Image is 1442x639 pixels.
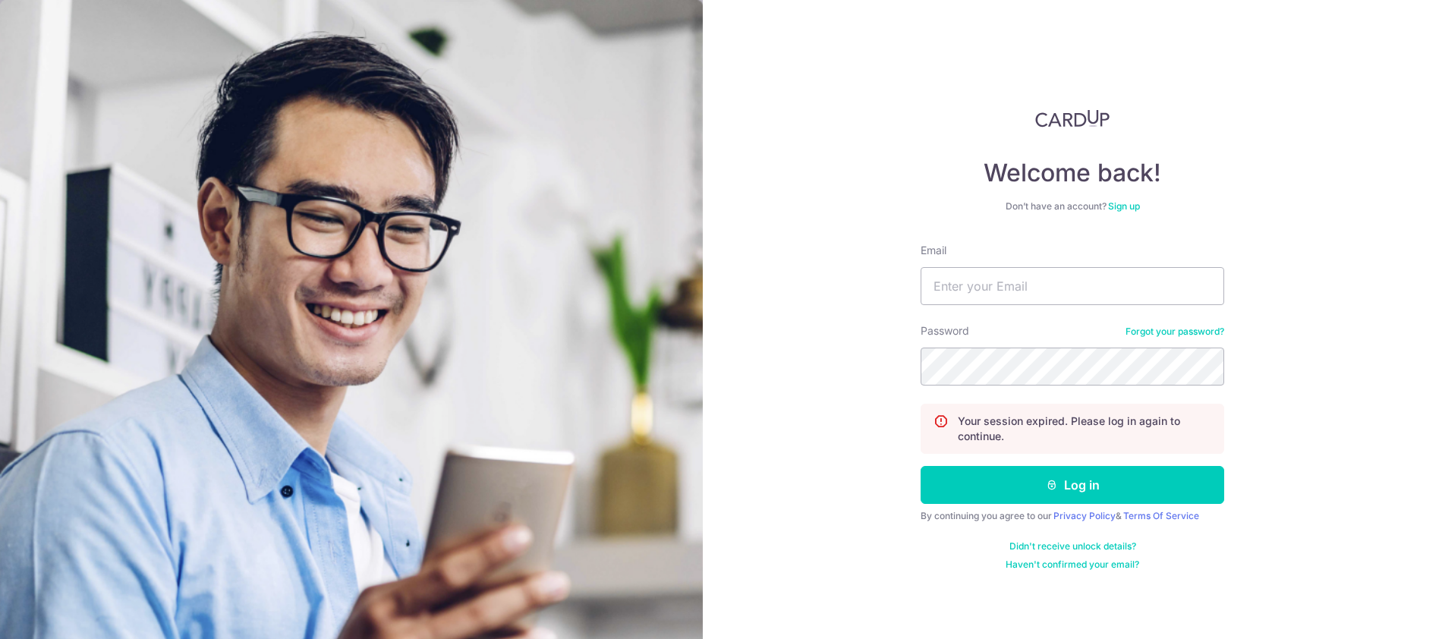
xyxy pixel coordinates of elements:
[1123,510,1199,521] a: Terms Of Service
[921,323,969,338] label: Password
[1006,559,1139,571] a: Haven't confirmed your email?
[921,466,1224,504] button: Log in
[1035,109,1110,127] img: CardUp Logo
[921,200,1224,212] div: Don’t have an account?
[921,158,1224,188] h4: Welcome back!
[1126,326,1224,338] a: Forgot your password?
[1009,540,1136,552] a: Didn't receive unlock details?
[921,243,946,258] label: Email
[1108,200,1140,212] a: Sign up
[1053,510,1116,521] a: Privacy Policy
[921,510,1224,522] div: By continuing you agree to our &
[921,267,1224,305] input: Enter your Email
[958,414,1211,444] p: Your session expired. Please log in again to continue.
